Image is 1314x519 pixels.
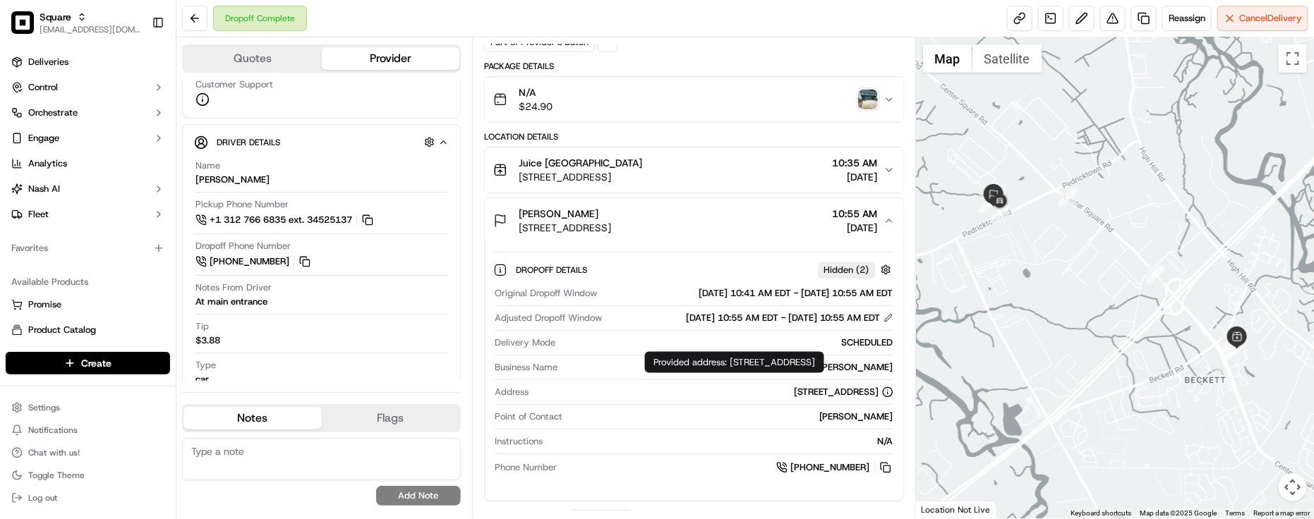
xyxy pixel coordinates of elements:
[972,44,1042,73] button: Show satellite imagery
[858,90,878,109] img: photo_proof_of_delivery image
[195,254,313,269] a: [PHONE_NUMBER]
[1253,509,1310,517] a: Report a map error
[195,359,216,372] span: Type
[195,320,209,333] span: Tip
[28,402,60,413] span: Settings
[28,183,60,195] span: Nash AI
[217,137,280,148] span: Driver Details
[195,212,375,228] button: +1 312 766 6835 ext. 34525137
[686,312,893,324] div: [DATE] 10:55 AM EDT - [DATE] 10:55 AM EDT
[495,312,602,324] span: Adjusted Dropoff Window
[28,81,58,94] span: Control
[1222,334,1241,352] div: 3
[6,76,170,99] button: Control
[6,352,170,374] button: Create
[519,99,553,114] span: $24.90
[183,47,322,70] button: Quotes
[485,77,903,122] button: N/A$24.90photo_proof_of_delivery image
[6,271,170,293] div: Available Products
[1239,12,1302,25] span: Cancel Delivery
[495,461,557,474] span: Phone Number
[195,78,273,91] span: Customer Support
[28,447,80,458] span: Chat with us!
[6,443,170,463] button: Chat with us!
[40,10,71,24] span: Square
[923,44,972,73] button: Show street map
[210,214,352,226] span: +1 312 766 6835 ext. 34525137
[14,135,40,160] img: 1736555255976-a54dd68f-1ca7-489b-9aae-adbdc363a1c4
[6,102,170,124] button: Orchestrate
[1162,6,1212,31] button: Reassign
[14,56,257,79] p: Welcome 👋
[485,198,903,243] button: [PERSON_NAME][STREET_ADDRESS]10:55 AM[DATE]
[916,501,997,518] div: Location Not Live
[6,237,170,259] div: Favorites
[495,386,529,398] span: Address
[519,207,598,221] span: [PERSON_NAME]
[1071,508,1131,518] button: Keyboard shortcuts
[28,56,68,68] span: Deliveries
[495,435,543,448] span: Instructions
[519,170,642,184] span: [STREET_ADDRESS]
[1279,44,1307,73] button: Toggle fullscreen view
[991,204,1009,223] div: 7
[183,407,322,429] button: Notes
[1225,341,1243,359] div: 2
[833,170,878,184] span: [DATE]
[1217,6,1308,31] button: CancelDelivery
[1059,188,1077,207] div: 5
[194,130,449,154] button: Driver Details
[833,156,878,170] span: 10:35 AM
[6,420,170,440] button: Notifications
[485,243,903,501] div: [PERSON_NAME][STREET_ADDRESS]10:55 AM[DATE]
[28,492,57,503] span: Log out
[195,334,220,347] div: $3.88
[495,410,562,423] span: Point of Contact
[776,460,893,475] a: [PHONE_NUMBER]
[28,324,96,336] span: Product Catalog
[28,106,78,119] span: Orchestrate
[195,373,209,386] div: car
[1169,12,1205,25] span: Reassign
[790,461,870,474] span: [PHONE_NUMBER]
[495,336,555,349] span: Delivery Mode
[114,199,232,224] a: 💻API Documentation
[240,139,257,156] button: Start new chat
[6,203,170,226] button: Fleet
[495,287,597,300] span: Original Dropoff Window
[210,255,289,268] span: [PHONE_NUMBER]
[195,281,272,294] span: Notes From Driver
[6,488,170,508] button: Log out
[28,204,108,219] span: Knowledge Base
[14,14,42,42] img: Nash
[1279,473,1307,501] button: Map camera controls
[133,204,227,219] span: API Documentation
[519,221,611,235] span: [STREET_ADDRESS]
[563,361,893,374] div: [PERSON_NAME]
[140,239,171,250] span: Pylon
[818,261,895,279] button: Hidden (2)
[28,298,61,311] span: Promise
[37,91,254,106] input: Got a question? Start typing here...
[11,324,164,336] a: Product Catalog
[28,208,49,221] span: Fleet
[322,407,460,429] button: Flags
[6,293,170,316] button: Promise
[6,465,170,485] button: Toggle Theme
[14,206,25,217] div: 📗
[195,198,289,211] span: Pickup Phone Number
[100,238,171,250] a: Powered byPylon
[40,24,140,35] button: [EMAIL_ADDRESS][DOMAIN_NAME]
[28,132,59,145] span: Engage
[645,352,824,373] div: Provided address: [STREET_ADDRESS]
[568,410,893,423] div: [PERSON_NAME]
[6,319,170,341] button: Product Catalog
[11,298,164,311] a: Promise
[484,131,904,142] div: Location Details
[6,398,170,417] button: Settings
[322,47,460,70] button: Provider
[6,6,146,39] button: SquareSquare[EMAIL_ADDRESS][DOMAIN_NAME]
